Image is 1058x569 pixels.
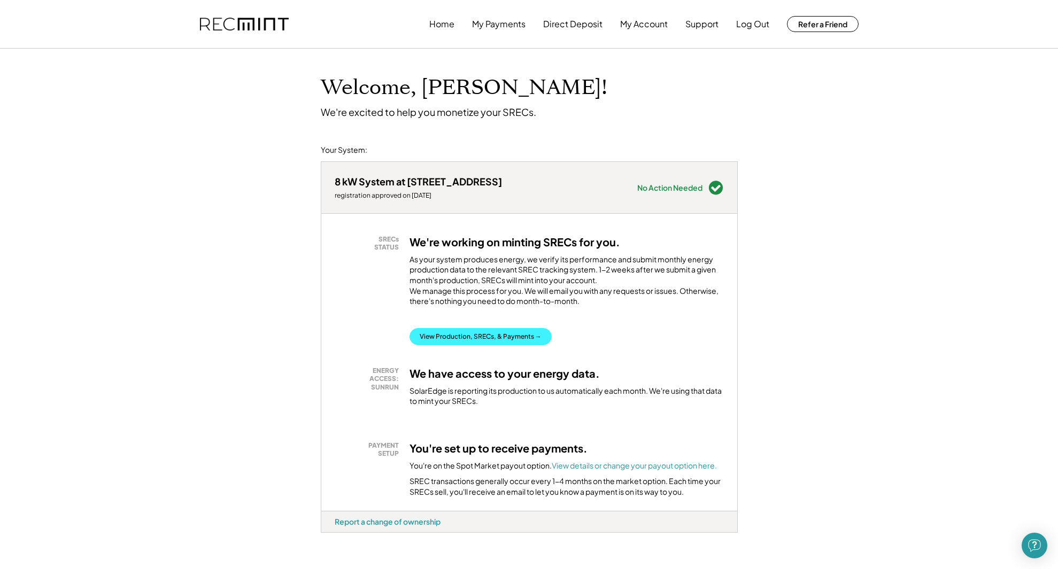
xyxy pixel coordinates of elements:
img: recmint-logotype%403x.png [200,18,289,31]
div: 8 kW System at [STREET_ADDRESS] [335,175,502,188]
h3: We're working on minting SRECs for you. [410,235,620,249]
h1: Welcome, [PERSON_NAME]! [321,75,607,100]
button: Refer a Friend [787,16,859,32]
div: You're on the Spot Market payout option. [410,461,717,471]
div: As your system produces energy, we verify its performance and submit monthly energy production da... [410,254,724,312]
button: Home [429,13,454,35]
h3: We have access to your energy data. [410,367,600,380]
div: Report a change of ownership [335,517,441,526]
div: Your System: [321,145,367,155]
button: My Payments [472,13,526,35]
div: We're excited to help you monetize your SRECs. [321,106,536,118]
a: View details or change your payout option here. [552,461,717,470]
div: PAYMENT SETUP [340,441,399,458]
button: Direct Deposit [543,13,603,35]
div: i4w9q0as - MD Solar [321,533,351,537]
button: Support [685,13,719,35]
div: SREC transactions generally occur every 1-4 months on the market option. Each time your SRECs sel... [410,476,724,497]
button: View Production, SRECs, & Payments → [410,328,552,345]
div: Open Intercom Messenger [1022,533,1047,558]
div: SolarEdge is reporting its production to us automatically each month. We're using that data to mi... [410,386,724,407]
button: My Account [620,13,668,35]
div: registration approved on [DATE] [335,191,502,200]
button: Log Out [736,13,769,35]
div: ENERGY ACCESS: SUNRUN [340,367,399,392]
h3: You're set up to receive payments. [410,441,588,455]
div: No Action Needed [637,184,702,191]
div: SRECs STATUS [340,235,399,252]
